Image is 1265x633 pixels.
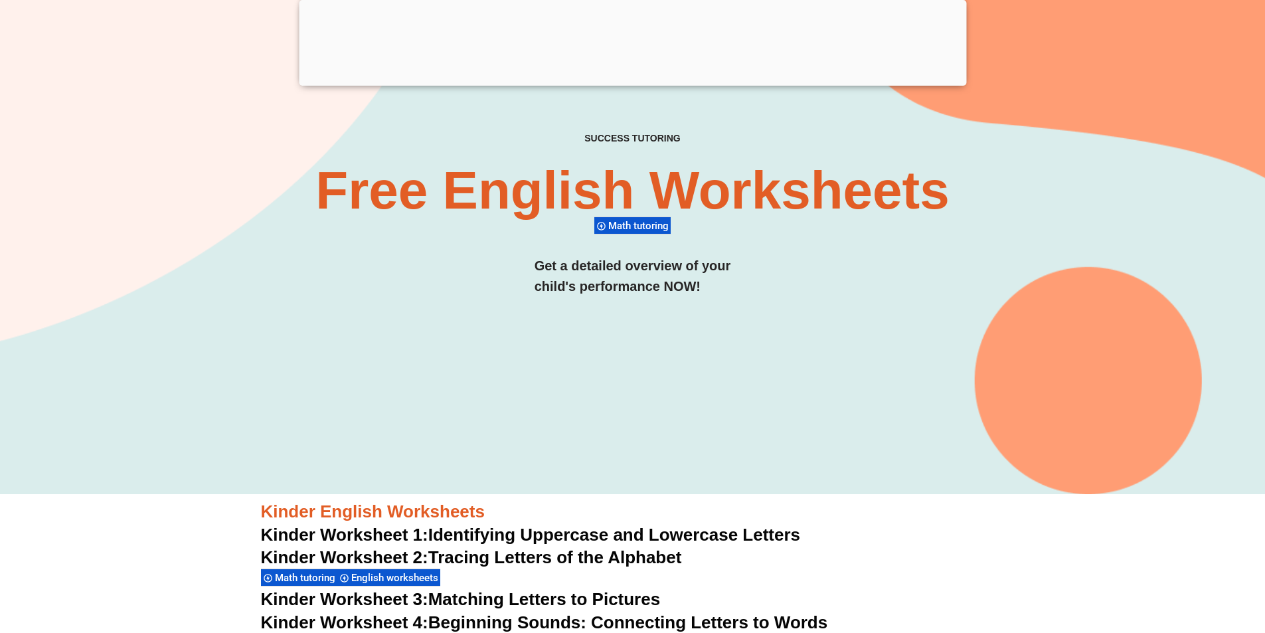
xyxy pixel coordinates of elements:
[261,569,337,587] div: Math tutoring
[261,547,682,567] a: Kinder Worksheet 2:Tracing Letters of the Alphabet
[275,572,339,584] span: Math tutoring
[261,525,428,545] span: Kinder Worksheet 1:
[475,133,790,144] h4: SUCCESS TUTORING​
[608,220,673,232] span: Math tutoring
[261,612,428,632] span: Kinder Worksheet 4:
[261,525,801,545] a: Kinder Worksheet 1:Identifying Uppercase and Lowercase Letters
[261,589,661,609] a: Kinder Worksheet 3:Matching Letters to Pictures
[261,589,428,609] span: Kinder Worksheet 3:
[282,164,983,217] h2: Free English Worksheets​
[1044,483,1265,633] iframe: Chat Widget
[261,612,828,632] a: Kinder Worksheet 4:Beginning Sounds: Connecting Letters to Words
[594,217,671,234] div: Math tutoring
[261,547,428,567] span: Kinder Worksheet 2:
[351,572,442,584] span: English worksheets
[261,501,1005,523] h3: Kinder English Worksheets
[535,256,731,297] h3: Get a detailed overview of your child's performance NOW!
[337,569,440,587] div: English worksheets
